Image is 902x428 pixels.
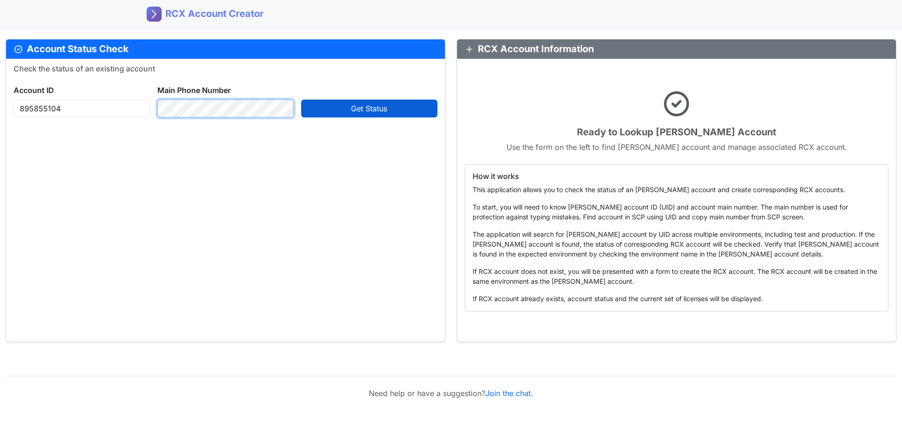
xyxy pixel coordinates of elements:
p: Use the form on the left to find [PERSON_NAME] account and manage associated RCX account. [465,141,888,153]
p: If RCX account does not exist, you will be presented with a form to create the RCX account. The R... [473,266,880,286]
button: Get Status [301,100,437,117]
span: RCX Account Creator [165,7,264,21]
p: If RCX account already exists, account status and the current set of licenses will be displayed. [473,294,880,303]
h5: RCX Account Information [465,43,888,54]
h6: Check the status of an existing account [14,64,437,73]
input: Enter account ID [14,100,150,117]
p: This application allows you to check the status of an [PERSON_NAME] account and create correspond... [473,185,880,195]
p: To start, you will need to know [PERSON_NAME] account ID (UID) and account main number. The main ... [473,202,880,222]
label: Account ID [14,85,54,96]
h5: Account Status Check [14,43,437,54]
a: Join the chat. [485,389,533,398]
a: RCX Account Creator [147,4,264,24]
p: Need help or have a suggestion? [6,388,896,399]
span: Get Status [351,104,387,113]
p: The application will search for [PERSON_NAME] account by UID across multiple environments, includ... [473,229,880,259]
label: Main Phone Number [157,85,231,96]
h6: How it works [473,172,880,181]
h5: Ready to Lookup [PERSON_NAME] Account [465,126,888,138]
